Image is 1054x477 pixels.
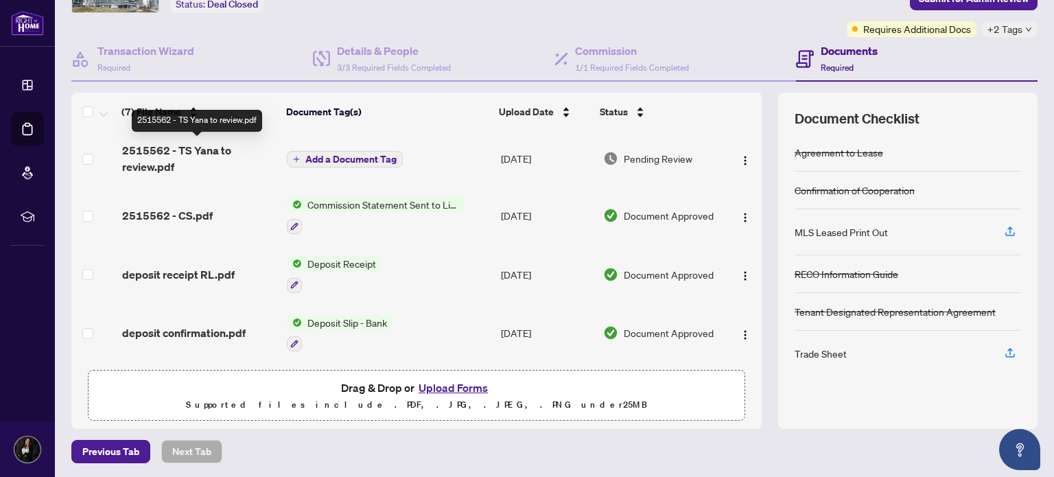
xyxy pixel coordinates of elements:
span: Deposit Slip - Bank [302,315,393,330]
th: Document Tag(s) [281,93,493,131]
span: 2515562 - TS Yana to review.pdf [122,142,277,175]
img: Document Status [603,325,618,340]
img: Document Status [603,208,618,223]
span: Add a Document Tag [305,154,397,164]
span: (7) File Name [121,104,181,119]
img: Document Status [603,151,618,166]
span: Required [821,62,854,73]
div: Trade Sheet [795,346,847,361]
button: Status IconDeposit Receipt [287,256,382,293]
span: down [1025,26,1032,33]
span: Drag & Drop or [341,379,492,397]
button: Logo [734,148,756,170]
span: Document Approved [624,208,714,223]
span: +2 Tags [987,21,1022,37]
button: Logo [734,205,756,226]
img: Logo [740,155,751,166]
span: Upload Date [499,104,554,119]
span: Document Approved [624,325,714,340]
img: Profile Icon [14,437,40,463]
button: Open asap [999,429,1040,470]
button: Add a Document Tag [287,150,403,168]
img: logo [11,10,44,36]
span: Previous Tab [82,441,139,463]
h4: Commission [575,43,689,59]
span: deposit receipt RL.pdf [122,266,235,283]
div: MLS Leased Print Out [795,224,888,240]
span: 1/1 Required Fields Completed [575,62,689,73]
img: Status Icon [287,256,302,271]
td: [DATE] [495,186,598,245]
span: deposit confirmation.pdf [122,325,246,341]
span: Requires Additional Docs [863,21,971,36]
div: Confirmation of Cooperation [795,183,915,198]
th: Status [594,93,721,131]
span: 3/3 Required Fields Completed [337,62,451,73]
button: Status IconDeposit Slip - Bank [287,315,393,352]
img: Status Icon [287,315,302,330]
div: 2515562 - TS Yana to review.pdf [132,110,262,132]
div: Tenant Designated Representation Agreement [795,304,996,319]
span: Status [600,104,628,119]
button: Status IconCommission Statement Sent to Listing Brokerage [287,197,465,234]
h4: Transaction Wizard [97,43,194,59]
span: Commission Statement Sent to Listing Brokerage [302,197,465,212]
th: Upload Date [493,93,595,131]
button: Upload Forms [414,379,492,397]
img: Document Status [603,267,618,282]
span: Deposit Receipt [302,256,382,271]
td: [DATE] [495,304,598,363]
span: Required [97,62,130,73]
h4: Details & People [337,43,451,59]
img: Status Icon [287,197,302,212]
h4: Documents [821,43,878,59]
button: Logo [734,322,756,344]
span: Document Checklist [795,109,920,128]
button: Add a Document Tag [287,151,403,167]
span: Pending Review [624,151,692,166]
span: plus [293,156,300,163]
td: [DATE] [495,245,598,304]
div: Agreement to Lease [795,145,883,160]
span: Document Approved [624,267,714,282]
button: Logo [734,264,756,286]
td: [DATE] [495,362,598,421]
th: (7) File Name [116,93,281,131]
td: [DATE] [495,131,598,186]
img: Logo [740,270,751,281]
button: Previous Tab [71,440,150,463]
div: RECO Information Guide [795,266,898,281]
span: 2515562 - CS.pdf [122,207,213,224]
button: Next Tab [161,440,222,463]
p: Supported files include .PDF, .JPG, .JPEG, .PNG under 25 MB [97,397,736,413]
img: Logo [740,212,751,223]
img: Logo [740,329,751,340]
span: Drag & Drop orUpload FormsSupported files include .PDF, .JPG, .JPEG, .PNG under25MB [89,371,745,421]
